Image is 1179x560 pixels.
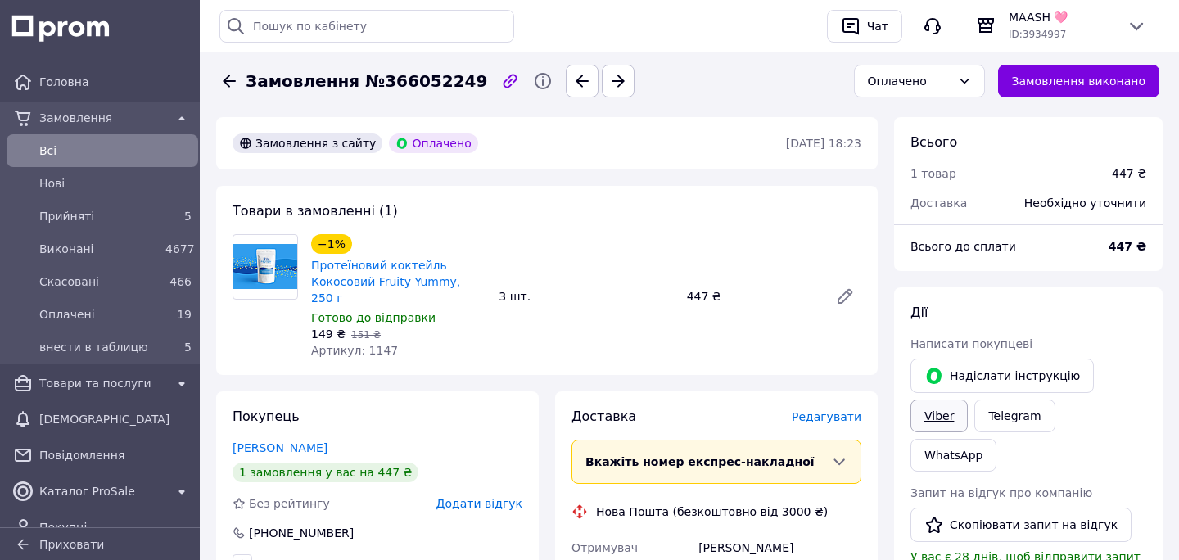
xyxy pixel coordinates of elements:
span: 466 [169,275,192,288]
div: Замовлення з сайту [233,133,382,153]
span: Отримувач [571,541,638,554]
span: [DEMOGRAPHIC_DATA] [39,411,192,427]
button: Надіслати інструкцію [910,359,1094,393]
button: Чат [827,10,902,43]
a: Протеїновий коктейль Кокосовий Fruity Yummy, 250 г [311,259,460,305]
span: Каталог ProSale [39,483,165,499]
span: Всього [910,134,957,150]
span: MAASH 🩷 [1009,9,1113,25]
span: ID: 3934997 [1009,29,1066,40]
span: Вкажіть номер експрес-накладної [585,455,815,468]
a: Редагувати [829,280,861,313]
span: Виконані [39,241,159,257]
span: внести в таблицю [39,339,159,355]
span: Повідомлення [39,447,192,463]
span: Готово до відправки [311,311,436,324]
span: Оплачені [39,306,159,323]
span: Всього до сплати [910,240,1016,253]
a: Viber [910,400,968,432]
span: Скасовані [39,273,159,290]
div: [PHONE_NUMBER] [247,525,355,541]
span: Написати покупцеві [910,337,1032,350]
span: Товари та послуги [39,375,165,391]
span: Доставка [910,196,967,210]
span: Приховати [39,538,104,551]
div: −1% [311,234,352,254]
span: 149 ₴ [311,327,346,341]
div: 447 ₴ [680,285,822,308]
span: 5 [184,341,192,354]
div: Чат [864,14,892,38]
span: 151 ₴ [351,329,381,341]
span: Прийняті [39,208,159,224]
span: Артикул: 1147 [311,344,398,357]
span: 4677 [165,242,195,255]
button: Замовлення виконано [998,65,1160,97]
span: Покупець [233,409,300,424]
span: Додати відгук [436,497,522,510]
input: Пошук по кабінету [219,10,514,43]
span: 19 [177,308,192,321]
span: Дії [910,305,928,320]
span: 5 [184,210,192,223]
img: Протеїновий коктейль Кокосовий Fruity Yummy, 250 г [233,244,297,289]
span: Покупці [39,519,192,535]
span: Товари в замовленні (1) [233,203,398,219]
span: Без рейтингу [249,497,330,510]
div: Оплачено [389,133,477,153]
span: Всi [39,142,192,159]
a: WhatsApp [910,439,996,472]
div: Нова Пошта (безкоштовно від 3000 ₴) [592,504,832,520]
span: Замовлення №366052249 [246,70,487,93]
span: Доставка [571,409,636,424]
div: Оплачено [868,72,951,90]
span: Замовлення [39,110,165,126]
a: Telegram [974,400,1055,432]
div: 1 замовлення у вас на 447 ₴ [233,463,418,482]
span: 1 товар [910,167,956,180]
a: [PERSON_NAME] [233,441,327,454]
time: [DATE] 18:23 [786,137,861,150]
button: Скопіювати запит на відгук [910,508,1132,542]
span: Запит на відгук про компанію [910,486,1092,499]
div: 447 ₴ [1112,165,1146,182]
span: Головна [39,74,192,90]
div: 3 шт. [492,285,680,308]
b: 447 ₴ [1109,240,1146,253]
div: Необхідно уточнити [1014,185,1156,221]
span: Нові [39,175,192,192]
span: Редагувати [792,410,861,423]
